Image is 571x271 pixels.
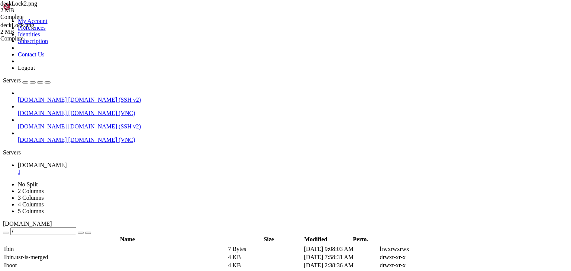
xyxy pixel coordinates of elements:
[0,14,75,20] div: Complete
[0,7,75,14] div: 2 MB
[0,22,75,35] span: deckLock.png
[0,29,75,35] div: 2 MB
[0,22,34,28] span: deckLock.png
[0,35,75,42] div: Complete
[0,0,37,7] span: deckLock2.png
[0,0,75,14] span: deckLock2.png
